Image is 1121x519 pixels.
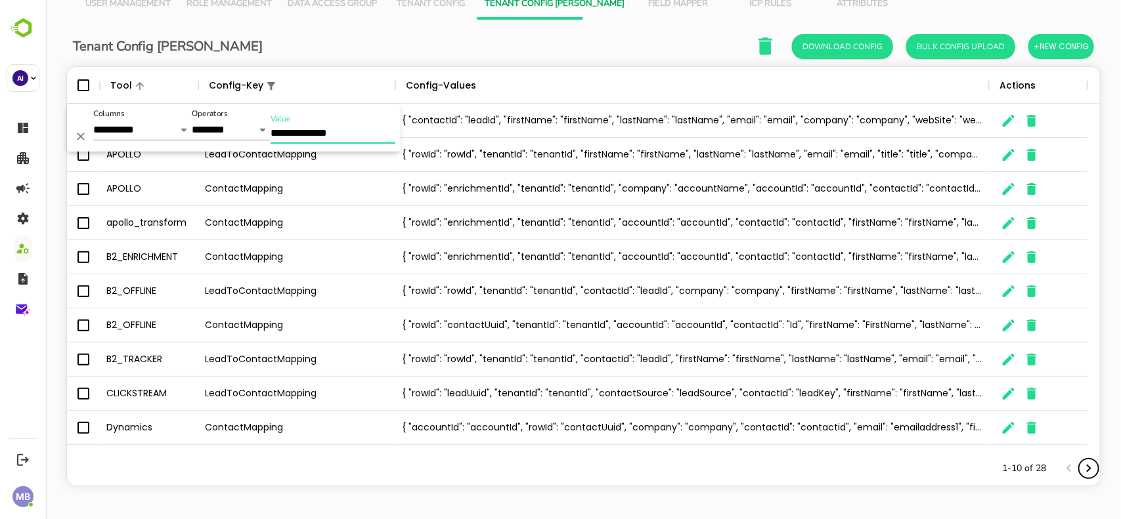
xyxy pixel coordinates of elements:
div: { "rowId": "rowId", "tenantId": "tenantId", "firstName": "firstName", "lastName": "lastName", "em... [349,138,943,172]
div: 1 active filter [217,67,233,104]
button: Next page [1033,459,1053,478]
button: Delete [26,128,43,145]
div: LeadToContactMapping [152,377,349,411]
div: ContactMapping [152,172,349,206]
div: The User Data [20,66,1055,486]
div: Config-Key [163,67,217,104]
button: Download Config [746,34,847,59]
div: B2_OFFLINE [54,308,152,343]
div: LeadToContactMapping [152,138,349,172]
div: B2_TRACKER [54,343,152,377]
div: LeadToContactMapping [152,343,349,377]
div: Tool [64,67,86,104]
div: { "rowId": "rowId", "tenantId": "tenantId", "contactId": "leadId", "company": "company", "firstNa... [349,274,943,308]
button: Sort [86,78,102,94]
button: Sort [430,78,446,94]
button: +New Config [982,34,1048,59]
button: Bulk Config Upload [860,34,969,59]
div: ContactMapping [152,206,349,240]
p: 1-10 of 28 [956,462,1000,475]
img: BambooboxLogoMark.f1c84d78b4c51b1a7b5f700c9845e183.svg [7,16,40,41]
div: { "rowId": "leadUuid", "tenantId": "tenantId", "contactSource": "leadSource", "contactId": "leadK... [349,377,943,411]
div: apollo_transform [54,206,152,240]
button: Logout [14,451,32,468]
div: { "rowId": "rowId", "tenantId": "tenantId", "contactId": "leadId", "firstName": "firstName", "las... [349,343,943,377]
div: MB [12,486,33,507]
div: APOLLO [54,172,152,206]
button: Show filters [217,78,233,94]
div: Config-Values [360,67,430,104]
label: Value [225,115,245,123]
div: ContactMapping [152,308,349,343]
div: APOLLO [54,138,152,172]
div: Actions [954,67,990,104]
div: CLICKSTREAM [54,377,152,411]
div: B2_ENRICHMENT [54,240,152,274]
div: { "rowId": "enrichmentId", "tenantId": "tenantId", "accountId": "accountId", "contactId": "contac... [349,240,943,274]
div: Dynamics [54,411,152,445]
div: ContactMapping [152,240,349,274]
div: AI [12,70,28,86]
h6: Tenant Config [PERSON_NAME] [27,36,217,57]
label: Columns [47,110,79,118]
div: { "rowId": "enrichmentId", "tenantId": "tenantId", "company": "accountName", "accountId": "accoun... [349,172,943,206]
label: Operators [146,110,182,118]
div: { "rowId": "contactUuid", "tenantId": "tenantId", "accountId": "accountId", "contactId": "Id", "f... [349,308,943,343]
div: LeadToContactMapping [152,274,349,308]
div: { "contactId": "leadId", "firstName": "firstName", "lastName": "lastName", "email": "email", "com... [349,104,943,138]
button: Sort [233,78,249,94]
div: ContactMapping [152,411,349,445]
span: +New Config [988,38,1043,55]
div: { "accountId": "accountId", "rowId": "contactUuid", "company": "company", "contactId": "contactid... [349,411,943,445]
div: B2_OFFLINE [54,274,152,308]
div: { "rowId": "enrichmentId", "tenantId": "tenantId", "accountId": "accountId", "contactId": "contac... [349,206,943,240]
